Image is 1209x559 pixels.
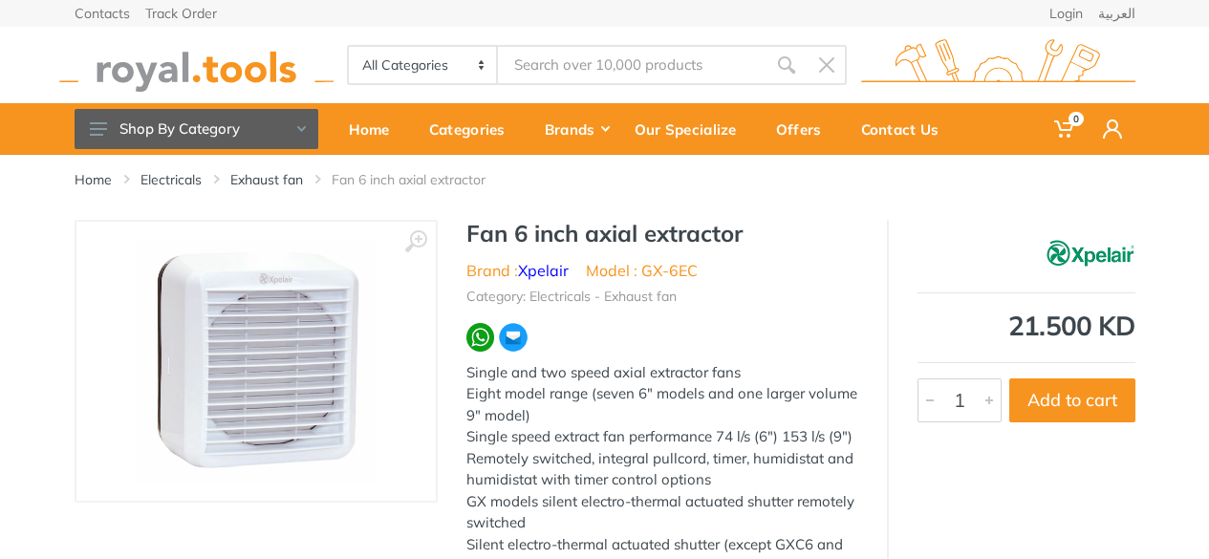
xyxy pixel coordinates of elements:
select: Category [349,47,499,83]
a: Login [1049,7,1083,20]
button: Add to cart [1009,378,1135,422]
li: Model : GX-6EC [586,259,698,282]
span: 0 [1069,112,1084,126]
nav: breadcrumb [75,170,1135,189]
img: wa.webp [466,323,494,351]
div: 21.500 KD [918,312,1135,339]
a: Contact Us [848,103,965,155]
a: العربية [1098,7,1135,20]
a: Categories [416,103,531,155]
img: Royal Tools - Fan 6 inch axial extractor [136,241,377,482]
a: Exhaust fan [230,170,303,189]
li: Category: Electricals - Exhaust fan [466,287,677,307]
a: Offers [763,103,848,155]
div: Contact Us [848,109,965,149]
img: royal.tools Logo [861,39,1135,92]
a: Electricals [140,170,202,189]
div: Home [335,109,416,149]
button: Shop By Category [75,109,318,149]
div: Brands [531,109,621,149]
li: Brand : [466,259,569,282]
div: Categories [416,109,531,149]
div: Our Specialize [621,109,763,149]
div: Offers [763,109,848,149]
img: ma.webp [498,322,529,353]
li: Fan 6 inch axial extractor [332,170,514,189]
a: 0 [1041,103,1090,155]
img: Xpelair [1047,229,1135,277]
a: Home [75,170,112,189]
img: royal.tools Logo [59,39,334,92]
input: Site search [498,45,766,85]
a: Home [335,103,416,155]
a: Our Specialize [621,103,763,155]
h1: Fan 6 inch axial extractor [466,220,858,247]
a: Track Order [145,7,217,20]
a: Contacts [75,7,130,20]
a: Xpelair [518,261,569,280]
